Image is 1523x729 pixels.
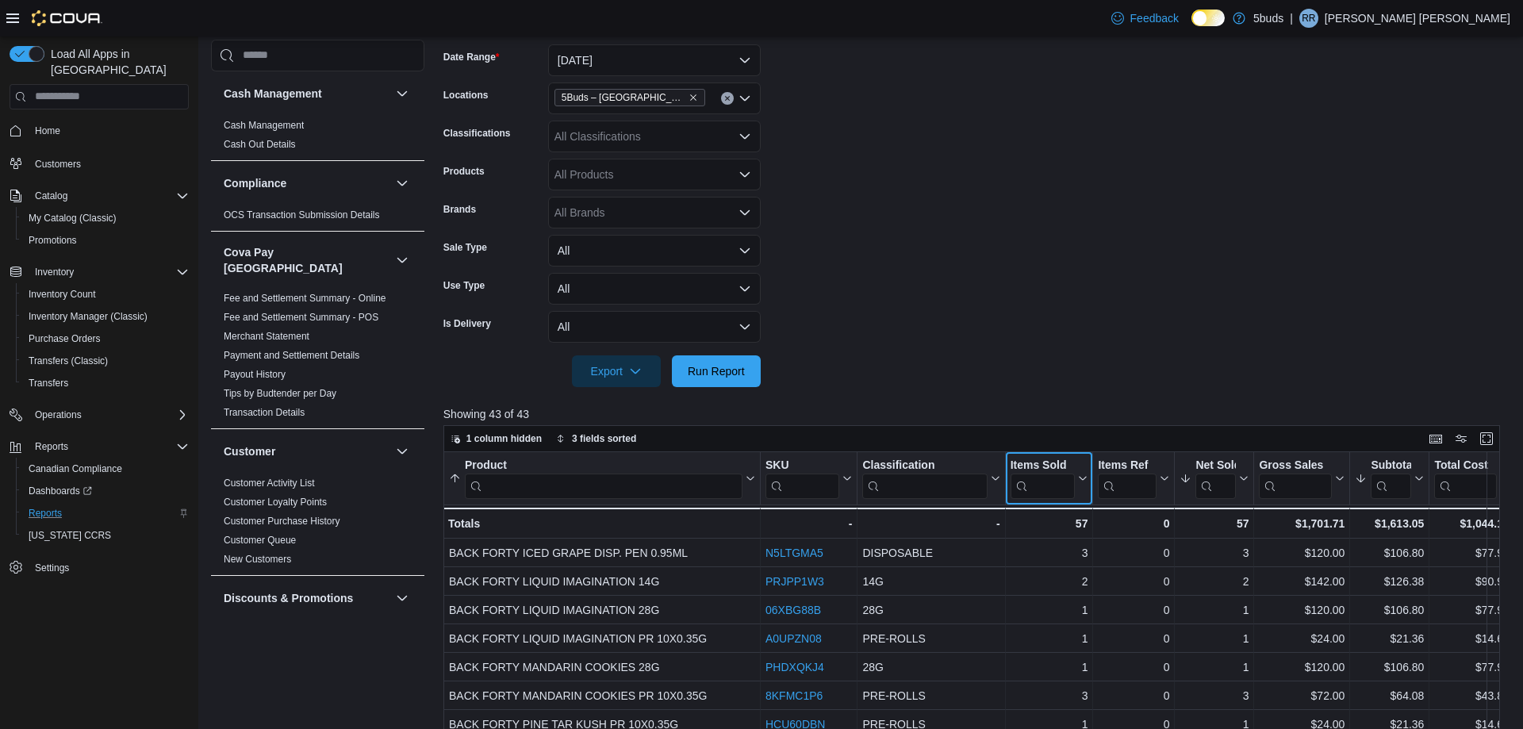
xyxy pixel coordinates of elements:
div: DISPOSABLE [862,543,999,562]
a: Fee and Settlement Summary - POS [224,312,378,323]
button: Open list of options [738,130,751,143]
span: Load All Apps in [GEOGRAPHIC_DATA] [44,46,189,78]
a: Cash Out Details [224,139,296,150]
button: Compliance [224,175,389,191]
div: $21.36 [1355,629,1424,648]
div: 3 [1180,686,1249,705]
span: Purchase Orders [29,332,101,345]
button: Compliance [393,174,412,193]
div: 1 [1010,629,1088,648]
span: Customers [29,153,189,173]
div: Compliance [211,205,424,231]
a: 06XBG88B [765,604,821,616]
div: Product [465,459,742,499]
span: Fee and Settlement Summary - Online [224,292,386,305]
span: Catalog [29,186,189,205]
div: Product [465,459,742,474]
div: 0 [1098,543,1169,562]
span: Payment and Settlement Details [224,349,359,362]
div: Cova Pay [GEOGRAPHIC_DATA] [211,289,424,428]
div: Net Sold [1195,459,1236,499]
span: Washington CCRS [22,526,189,545]
div: Robert Robert Stewart [1299,9,1318,28]
label: Locations [443,89,489,102]
span: OCS Transaction Submission Details [224,209,380,221]
button: Catalog [3,185,195,207]
span: Dashboards [22,482,189,501]
div: BACK FORTY LIQUID IMAGINATION PR 10X0.35G [449,629,755,648]
a: Payment and Settlement Details [224,350,359,361]
div: SKU [765,459,839,474]
button: Reports [3,435,195,458]
a: Purchase Orders [22,329,107,348]
span: Customer Loyalty Points [224,496,327,508]
div: $120.00 [1259,658,1345,677]
a: N5LTGMA5 [765,547,823,559]
a: Dashboards [16,480,195,502]
span: Reports [22,504,189,523]
div: PRE-ROLLS [862,629,999,648]
div: Subtotal [1371,459,1411,499]
button: Items Sold [1010,459,1088,499]
button: [US_STATE] CCRS [16,524,195,547]
button: All [548,235,761,267]
div: BACK FORTY LIQUID IMAGINATION 28G [449,600,755,620]
div: 2 [1180,572,1249,591]
a: PRJPP1W3 [765,575,824,588]
button: Inventory [3,261,195,283]
span: Reports [35,440,68,453]
button: Items Ref [1098,459,1169,499]
div: Customer [211,474,424,575]
span: Cash Management [224,119,304,132]
button: Transfers [16,372,195,394]
button: Classification [862,459,999,499]
div: $77.98 [1434,658,1509,677]
div: $106.80 [1355,658,1424,677]
span: RR [1302,9,1315,28]
div: $77.94 [1434,543,1509,562]
div: 0 [1098,686,1169,705]
h3: Cova Pay [GEOGRAPHIC_DATA] [224,244,389,276]
div: 2 [1010,572,1088,591]
span: New Customers [224,553,291,566]
a: Home [29,121,67,140]
span: Customer Queue [224,534,296,547]
span: Payout History [224,368,286,381]
span: Reports [29,437,189,456]
div: $106.80 [1355,543,1424,562]
div: 0 [1098,600,1169,620]
div: $77.98 [1434,600,1509,620]
div: Subtotal [1371,459,1411,474]
span: Reports [29,507,62,520]
a: My Catalog (Classic) [22,209,123,228]
div: 0 [1098,514,1169,533]
a: Reports [22,504,68,523]
div: Gross Sales [1259,459,1332,474]
span: My Catalog (Classic) [22,209,189,228]
span: 5Buds – [GEOGRAPHIC_DATA] [562,90,685,106]
div: 28G [862,658,999,677]
div: 1 [1180,600,1249,620]
button: Discounts & Promotions [393,589,412,608]
button: All [548,311,761,343]
h3: Compliance [224,175,286,191]
div: 14G [862,572,999,591]
a: Merchant Statement [224,331,309,342]
span: Transfers [29,377,68,389]
button: Total Cost [1434,459,1509,499]
button: My Catalog (Classic) [16,207,195,229]
button: Settings [3,556,195,579]
h3: Customer [224,443,275,459]
div: Items Ref [1098,459,1157,474]
span: Inventory Manager (Classic) [29,310,148,323]
label: Products [443,165,485,178]
div: Total Cost [1434,459,1496,499]
span: Customer Purchase History [224,515,340,528]
span: Settings [35,562,69,574]
div: $72.00 [1259,686,1345,705]
button: Gross Sales [1259,459,1345,499]
button: Open list of options [738,92,751,105]
div: $24.00 [1259,629,1345,648]
div: Items Sold [1010,459,1075,499]
button: Customer [224,443,389,459]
